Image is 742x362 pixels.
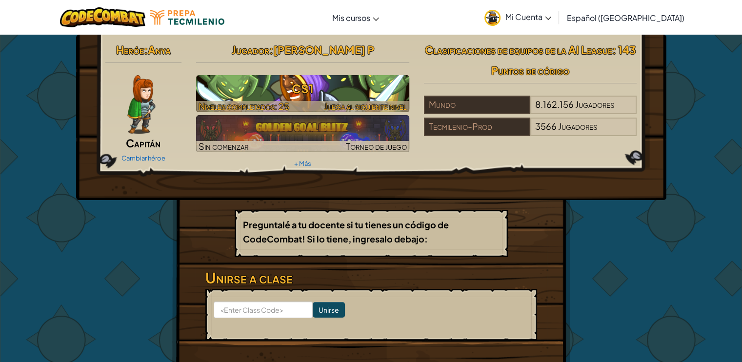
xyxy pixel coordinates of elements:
[269,43,273,57] span: :
[424,127,637,138] a: Tecmilenio-Prod3566Jugadores
[567,13,684,23] span: Español ([GEOGRAPHIC_DATA])
[214,302,313,318] input: <Enter Class Code>
[199,141,248,152] span: Sin comenzar
[150,10,224,25] img: Tecmilenio logo
[484,10,501,26] img: avatar
[424,105,637,116] a: Mundo8.162.156Jugadores
[424,118,530,136] div: Tecmilenio-Prod
[231,43,269,57] span: Jugador
[313,302,345,318] input: Unirse
[127,75,155,134] img: captain-pose.png
[425,43,612,57] span: Clasificaciones de equipos de la AI League
[121,154,165,162] a: Cambiar héroe
[327,4,384,31] a: Mis cursos
[558,121,597,132] span: Jugadores
[196,115,409,152] img: Golden Goal
[196,78,409,100] h3: CS1
[243,219,449,244] b: Preguntalé a tu docente si tu tienes un código de CodeCombat! Si lo tiene, ingresalo debajo:
[273,43,374,57] span: [PERSON_NAME] P
[126,136,160,150] span: Capitán
[346,141,407,152] span: Torneo de juego
[199,101,289,112] span: Niveles completados: 25
[205,267,537,289] h3: Unirse a clase
[294,160,311,167] a: + Más
[480,2,556,33] a: Mi Cuenta
[535,99,574,110] span: 8.162.156
[575,99,614,110] span: Jugadores
[196,75,409,112] img: CS1
[424,96,530,114] div: Mundo
[196,75,409,112] a: Juega al siguiente nivel
[144,43,148,57] span: :
[324,101,407,112] span: Juega al siguiente nivel
[562,4,689,31] a: Español ([GEOGRAPHIC_DATA])
[196,115,409,152] a: Sin comenzarTorneo de juego
[505,12,551,22] span: Mi Cuenta
[148,43,171,57] span: Anya
[116,43,144,57] span: Heróe
[535,121,557,132] span: 3566
[60,7,145,27] img: CodeCombat logo
[332,13,370,23] span: Mis cursos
